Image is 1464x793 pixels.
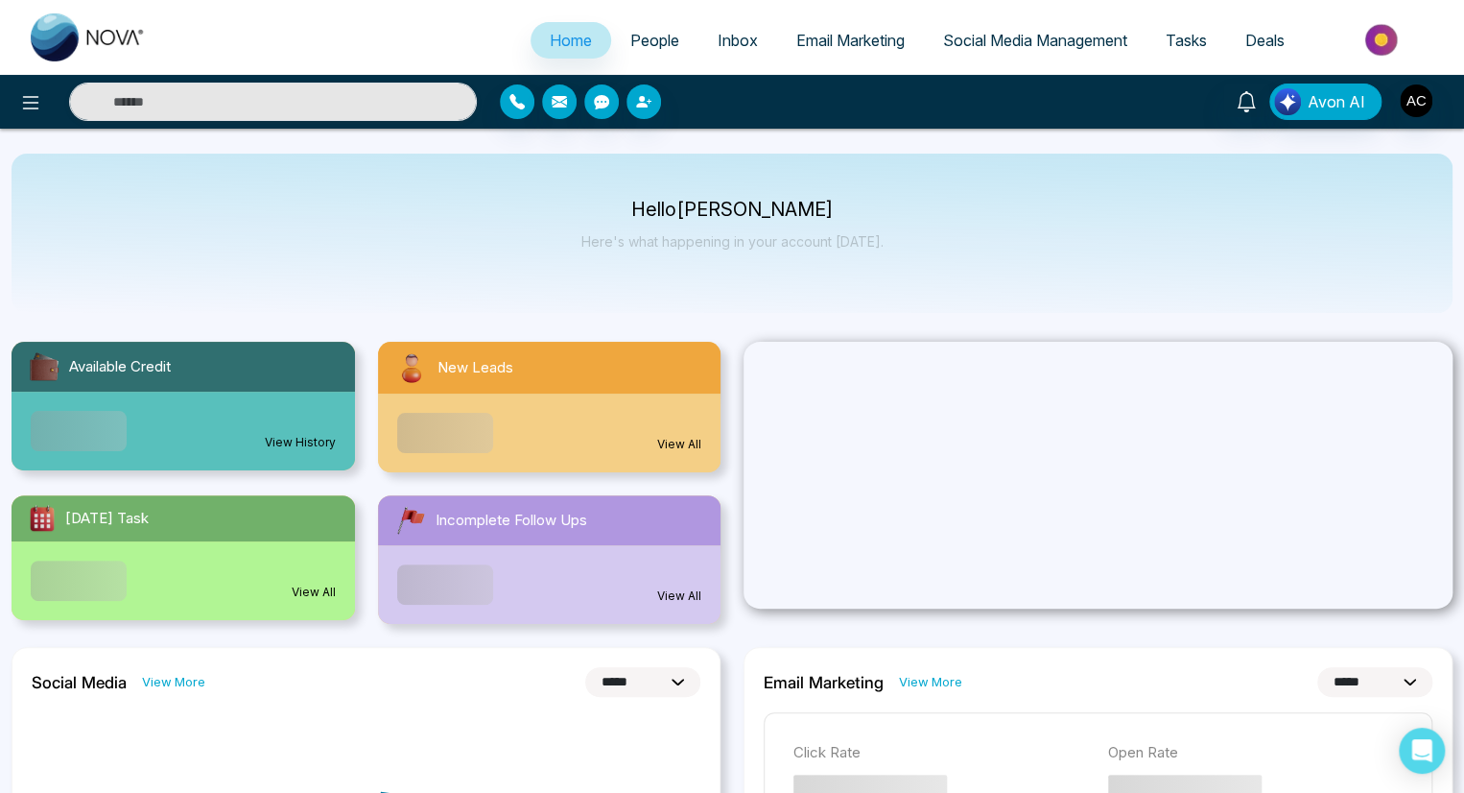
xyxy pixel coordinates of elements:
span: Incomplete Follow Ups [436,510,587,532]
p: Open Rate [1108,742,1404,764]
button: Avon AI [1269,84,1381,120]
a: People [611,22,698,59]
a: View History [265,434,336,451]
h2: Social Media [32,673,127,692]
a: View More [899,673,962,691]
span: Email Marketing [796,31,905,50]
h2: Email Marketing [764,673,884,692]
span: People [630,31,679,50]
img: Market-place.gif [1313,18,1452,61]
img: Lead Flow [1274,88,1301,115]
a: View More [142,673,205,691]
img: availableCredit.svg [27,349,61,384]
a: Tasks [1146,22,1226,59]
span: [DATE] Task [65,508,149,530]
a: Social Media Management [924,22,1146,59]
div: Open Intercom Messenger [1399,728,1445,774]
a: New LeadsView All [366,342,733,472]
a: View All [292,584,336,601]
img: followUps.svg [393,503,428,538]
a: Home [531,22,611,59]
a: View All [657,588,701,605]
a: Deals [1226,22,1304,59]
a: View All [657,436,701,453]
span: Deals [1245,31,1285,50]
span: Avon AI [1308,90,1365,113]
p: Click Rate [793,742,1089,764]
span: Tasks [1166,31,1207,50]
a: Incomplete Follow UpsView All [366,495,733,624]
p: Here's what happening in your account [DATE]. [581,233,884,250]
img: newLeads.svg [393,349,430,386]
span: Home [550,31,592,50]
span: Available Credit [69,356,171,378]
p: Hello [PERSON_NAME] [581,202,884,218]
img: Nova CRM Logo [31,13,146,61]
img: User Avatar [1400,84,1432,117]
span: New Leads [437,357,513,379]
span: Social Media Management [943,31,1127,50]
img: todayTask.svg [27,503,58,534]
span: Inbox [718,31,758,50]
a: Inbox [698,22,777,59]
a: Email Marketing [777,22,924,59]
